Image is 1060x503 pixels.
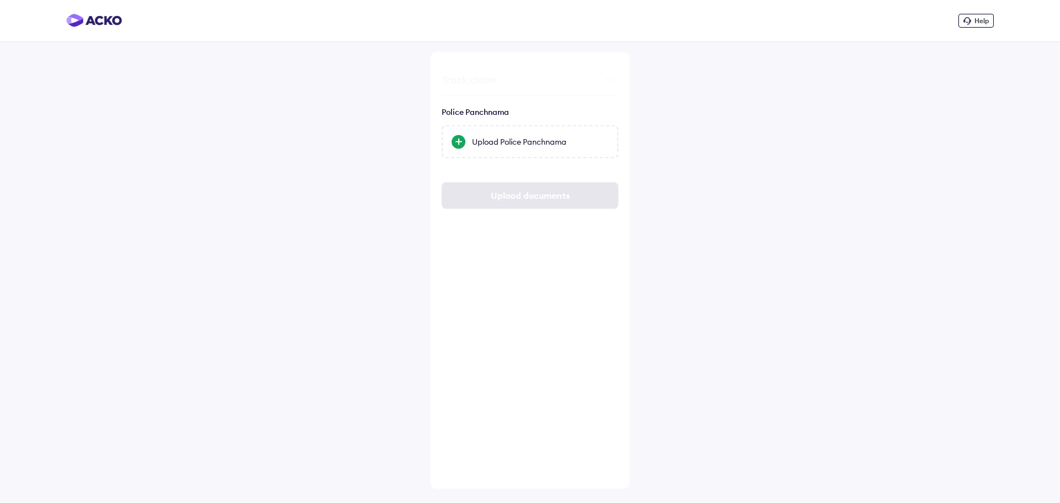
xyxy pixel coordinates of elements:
[442,63,527,76] div: Track claim
[533,63,618,84] div: Info
[974,17,989,25] span: Help
[66,14,122,27] img: horizontal-gradient.png
[472,136,608,147] div: Upload Police Panchnama
[442,107,618,117] div: Police Panchnama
